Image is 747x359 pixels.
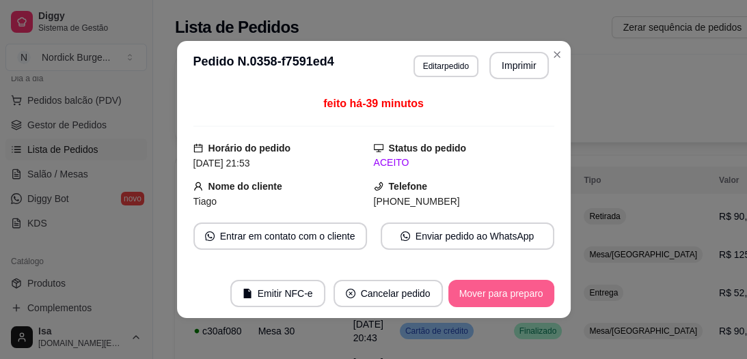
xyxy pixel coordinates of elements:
[374,143,383,153] span: desktop
[389,181,428,192] strong: Telefone
[230,280,325,307] button: fileEmitir NFC-e
[413,55,478,77] button: Editarpedido
[334,280,443,307] button: close-circleCancelar pedido
[193,143,203,153] span: calendar
[374,182,383,191] span: phone
[546,44,568,66] button: Close
[381,222,554,250] button: whats-appEnviar pedido ao WhatsApp
[193,182,203,191] span: user
[208,143,291,154] strong: Horário do pedido
[374,196,460,207] span: [PHONE_NUMBER]
[193,52,334,79] h3: Pedido N. 0358-f7591ed4
[208,181,282,192] strong: Nome do cliente
[193,196,217,207] span: Tiago
[400,231,410,241] span: whats-app
[346,289,355,298] span: close-circle
[323,98,424,109] span: feito há -39 minutos
[193,222,367,250] button: whats-appEntrar em contato com o cliente
[193,158,250,169] span: [DATE] 21:53
[489,52,549,79] button: Imprimir
[205,231,215,241] span: whats-app
[374,156,554,170] div: ACEITO
[448,280,554,307] button: Mover para preparo
[389,143,467,154] strong: Status do pedido
[243,289,252,298] span: file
